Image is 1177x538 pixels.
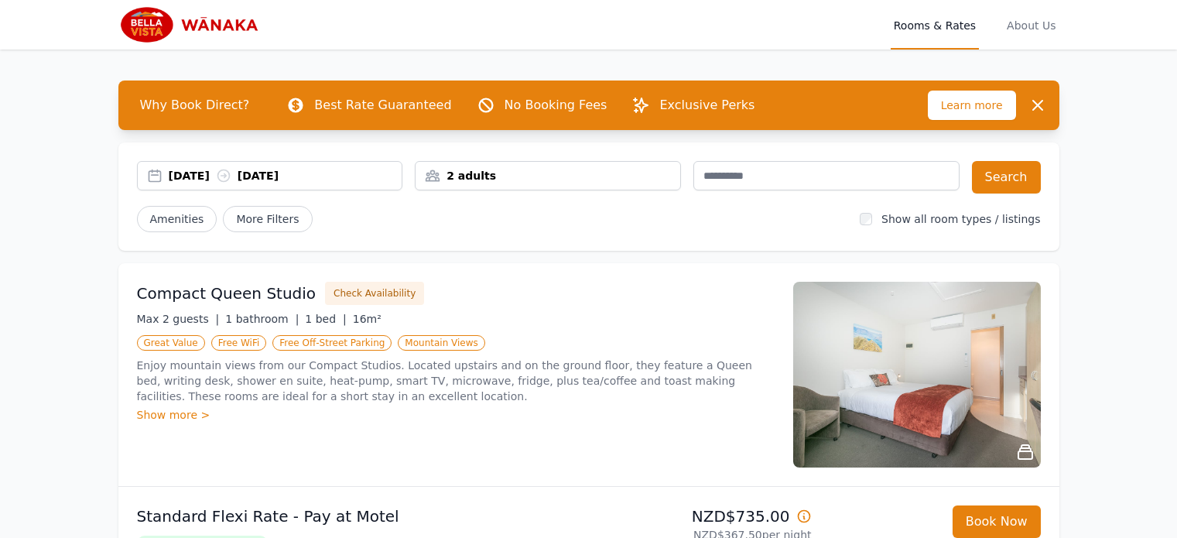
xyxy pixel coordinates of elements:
p: No Booking Fees [505,96,607,115]
p: Enjoy mountain views from our Compact Studios. Located upstairs and on the ground floor, they fea... [137,358,775,404]
span: Learn more [928,91,1016,120]
span: 1 bathroom | [225,313,299,325]
p: Best Rate Guaranteed [314,96,451,115]
button: Check Availability [325,282,424,305]
p: Exclusive Perks [659,96,754,115]
span: More Filters [223,206,312,232]
span: Why Book Direct? [128,90,262,121]
span: Free WiFi [211,335,267,351]
div: Show more > [137,407,775,423]
p: NZD$735.00 [595,505,812,527]
div: 2 adults [416,168,680,183]
h3: Compact Queen Studio [137,283,316,304]
label: Show all room types / listings [881,213,1040,225]
button: Book Now [953,505,1041,538]
div: [DATE] [DATE] [169,168,402,183]
img: Bella Vista Wanaka [118,6,268,43]
span: 1 bed | [305,313,346,325]
span: Free Off-Street Parking [272,335,392,351]
span: Great Value [137,335,205,351]
button: Amenities [137,206,217,232]
span: Max 2 guests | [137,313,220,325]
p: Standard Flexi Rate - Pay at Motel [137,505,583,527]
span: 16m² [353,313,381,325]
button: Search [972,161,1041,194]
span: Mountain Views [398,335,484,351]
